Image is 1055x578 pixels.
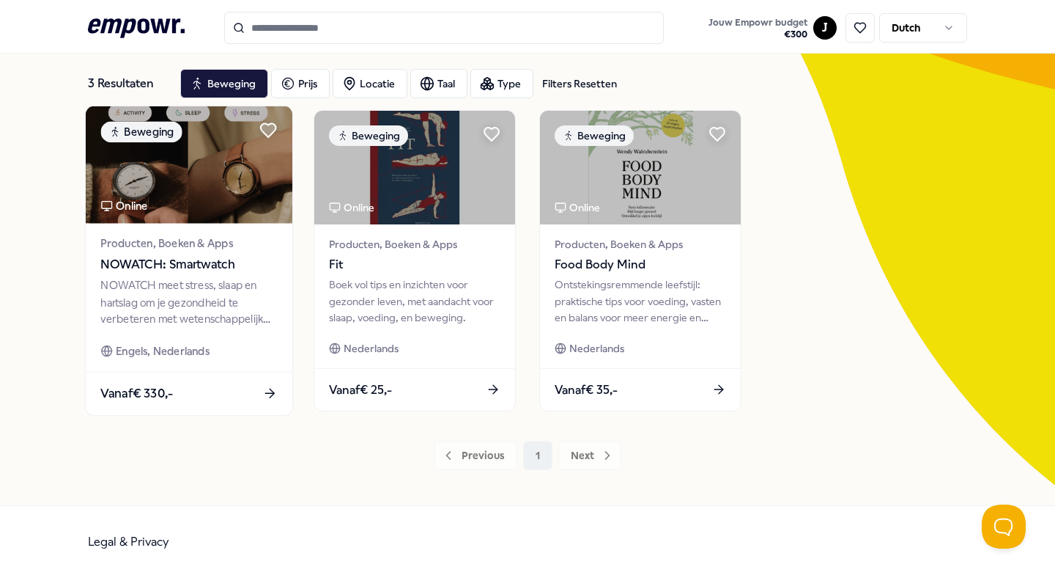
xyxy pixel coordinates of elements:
button: Jouw Empowr budget€300 [706,14,810,43]
span: Nederlands [569,340,624,356]
a: package imageBewegingOnlineProducten, Boeken & AppsNOWATCH: SmartwatchNOWATCH meet stress, slaap ... [85,106,293,417]
span: Producten, Boeken & Apps [329,236,500,252]
span: Producten, Boeken & Apps [555,236,726,252]
img: package image [314,111,515,224]
a: Legal & Privacy [88,535,169,549]
button: Beweging [180,69,268,98]
iframe: Help Scout Beacon - Open [982,505,1026,549]
button: Locatie [333,69,407,98]
img: package image [540,111,741,224]
a: package imageBewegingOnlineProducten, Boeken & AppsFood Body MindOntstekingsremmende leefstijl: p... [539,110,741,411]
span: Jouw Empowr budget [708,17,807,29]
div: 3 Resultaten [88,69,169,98]
a: Jouw Empowr budget€300 [703,12,813,43]
button: J [813,16,837,40]
span: Food Body Mind [555,255,726,274]
div: Beweging [555,125,634,146]
div: NOWATCH meet stress, slaap en hartslag om je gezondheid te verbeteren met wetenschappelijk gevali... [100,277,277,328]
span: Producten, Boeken & Apps [100,235,277,252]
span: Engels, Nederlands [116,343,210,359]
span: Vanaf € 25,- [329,381,392,400]
div: Boek vol tips en inzichten voor gezonder leven, met aandacht voor slaap, voeding, en beweging. [329,277,500,326]
div: Beweging [100,121,182,142]
span: € 300 [708,29,807,40]
a: package imageBewegingOnlineProducten, Boeken & AppsFitBoek vol tips en inzichten voor gezonder le... [314,110,516,411]
input: Search for products, categories or subcategories [224,12,664,44]
div: Online [329,200,374,216]
span: Vanaf € 35,- [555,381,618,400]
div: Online [555,200,600,216]
span: NOWATCH: Smartwatch [100,255,277,274]
button: Taal [410,69,467,98]
span: Fit [329,255,500,274]
div: Beweging [329,125,408,146]
div: Filters Resetten [542,76,617,92]
span: Nederlands [344,340,399,356]
button: Prijs [271,69,330,98]
div: Ontstekingsremmende leefstijl: praktische tips voor voeding, vasten en balans voor meer energie e... [555,277,726,326]
div: Online [100,197,147,214]
button: Type [470,69,533,98]
img: package image [86,106,292,224]
span: Vanaf € 330,- [100,384,173,403]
